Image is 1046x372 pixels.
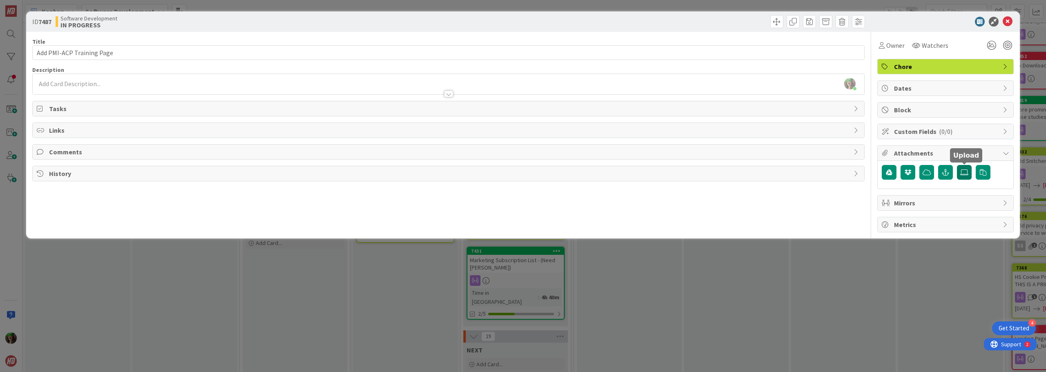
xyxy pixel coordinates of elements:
[894,198,999,208] span: Mirrors
[60,22,117,28] b: IN PROGRESS
[844,78,856,89] img: zMbp8UmSkcuFrGHA6WMwLokxENeDinhm.jpg
[38,18,51,26] b: 7487
[42,3,45,10] div: 2
[922,40,948,50] span: Watchers
[32,66,64,74] span: Description
[894,127,999,136] span: Custom Fields
[17,1,37,11] span: Support
[1028,319,1036,327] div: 4
[60,15,117,22] span: Software Development
[894,148,999,158] span: Attachments
[32,45,865,60] input: type card name here...
[894,220,999,229] span: Metrics
[886,40,905,50] span: Owner
[953,151,979,159] h5: Upload
[999,324,1029,332] div: Get Started
[49,169,849,178] span: History
[32,17,51,27] span: ID
[894,62,999,71] span: Chore
[49,104,849,114] span: Tasks
[939,127,952,136] span: ( 0/0 )
[894,105,999,115] span: Block
[894,83,999,93] span: Dates
[992,321,1036,335] div: Open Get Started checklist, remaining modules: 4
[49,125,849,135] span: Links
[49,147,849,157] span: Comments
[32,38,45,45] label: Title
